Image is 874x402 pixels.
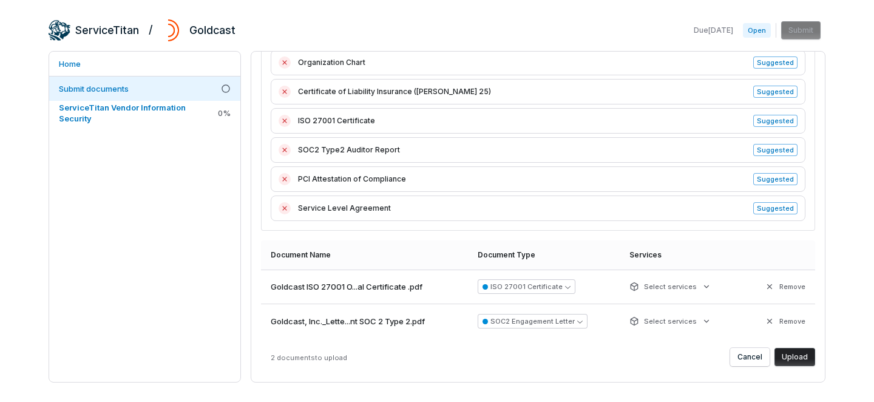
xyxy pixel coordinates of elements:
[59,84,129,94] span: Submit documents
[753,115,798,127] span: Suggested
[49,77,240,101] a: Submit documents
[470,240,623,270] th: Document Type
[298,56,746,69] span: Organization Chart
[753,144,798,156] span: Suggested
[49,101,240,125] a: ServiceTitan Vendor Information Security0%
[298,202,746,214] span: Service Level Agreement
[49,52,240,76] a: Home
[626,276,715,298] button: Select services
[753,86,798,98] span: Suggested
[149,19,153,38] h2: /
[271,353,347,362] span: 2 documents to upload
[75,22,139,38] h2: ServiceTitan
[59,103,186,123] span: ServiceTitan Vendor Information Security
[753,202,798,214] span: Suggested
[478,314,588,329] button: SOC2 Engagement Letter
[298,115,746,127] span: ISO 27001 Certificate
[626,310,715,332] button: Select services
[694,26,733,35] span: Due [DATE]
[753,173,798,185] span: Suggested
[298,86,746,98] span: Certificate of Liability Insurance ([PERSON_NAME] 25)
[761,276,809,298] button: Remove
[761,310,809,332] button: Remove
[753,56,798,69] span: Suggested
[743,23,771,38] span: Open
[298,173,746,185] span: PCI Attestation of Compliance
[189,22,235,38] h2: Goldcast
[774,348,815,366] button: Upload
[218,107,231,118] span: 0 %
[271,281,422,293] span: Goldcast ISO 27001 O...al Certificate .pdf
[271,316,425,328] span: Goldcast, Inc._Lette...nt SOC 2 Type 2.pdf
[730,348,770,366] button: Cancel
[261,240,470,270] th: Document Name
[478,279,575,294] button: ISO 27001 Certificate
[622,240,740,270] th: Services
[298,144,746,156] span: SOC2 Type2 Auditor Report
